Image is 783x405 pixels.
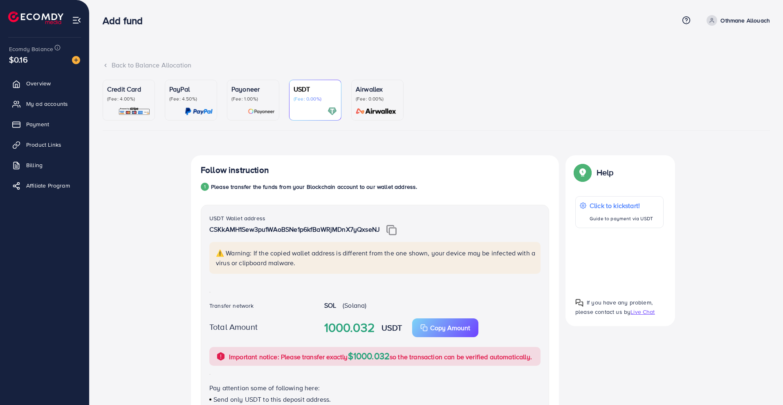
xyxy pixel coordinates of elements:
[26,161,43,169] span: Billing
[26,141,61,149] span: Product Links
[575,298,653,316] span: If you have any problem, please contact us by
[209,214,265,222] label: USDT Wallet address
[748,368,777,399] iframe: Chat
[294,84,337,94] p: USDT
[216,351,226,361] img: alert
[209,321,258,333] label: Total Amount
[26,120,49,128] span: Payment
[72,16,81,25] img: menu
[231,96,275,102] p: (Fee: 1.00%)
[343,301,366,310] span: (Solana)
[201,165,269,175] h4: Follow instruction
[169,96,213,102] p: (Fee: 4.50%)
[9,54,28,65] span: $0.16
[9,45,53,53] span: Ecomdy Balance
[6,116,83,132] a: Payment
[107,84,150,94] p: Credit Card
[590,214,653,224] p: Guide to payment via USDT
[26,181,70,190] span: Affiliate Program
[185,107,213,116] img: card
[328,107,337,116] img: card
[26,100,68,108] span: My ad accounts
[201,183,209,191] div: 1
[8,11,63,24] img: logo
[703,15,770,26] a: Othmane Allouach
[6,75,83,92] a: Overview
[597,168,614,177] p: Help
[590,201,653,210] p: Click to kickstart!
[6,157,83,173] a: Billing
[103,60,770,70] div: Back to Balance Allocation
[216,248,536,268] p: ⚠️ Warning: If the copied wallet address is different from the one shown, your device may be infe...
[353,107,399,116] img: card
[348,349,390,362] span: $1000.032
[209,383,541,393] p: Pay attention some of following here:
[118,107,150,116] img: card
[229,351,532,362] p: Important notice: Please transfer exactly so the transaction can be verified automatically.
[211,182,417,192] p: Please transfer the funds from your Blockchain account to our wallet address.
[231,84,275,94] p: Payoneer
[26,79,51,87] span: Overview
[6,96,83,112] a: My ad accounts
[356,84,399,94] p: Airwallex
[294,96,337,102] p: (Fee: 0.00%)
[107,96,150,102] p: (Fee: 4.00%)
[103,15,149,27] h3: Add fund
[72,56,80,64] img: image
[356,96,399,102] p: (Fee: 0.00%)
[169,84,213,94] p: PayPal
[381,322,402,333] strong: USDT
[575,299,583,307] img: Popup guide
[248,107,275,116] img: card
[430,323,470,333] p: Copy Amount
[386,225,397,235] img: img
[209,302,254,310] label: Transfer network
[720,16,770,25] p: Othmane Allouach
[630,308,655,316] span: Live Chat
[209,394,541,404] p: Send only USDT to this deposit address.
[575,165,590,180] img: Popup guide
[6,136,83,153] a: Product Links
[324,301,336,310] strong: SOL
[324,319,375,337] strong: 1000.032
[6,177,83,194] a: Affiliate Program
[412,318,478,337] button: Copy Amount
[209,224,541,235] p: CSKkAMH1Sew3pu1WAoBSNe1p6kfBaWRjMDnX7yQxseNJ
